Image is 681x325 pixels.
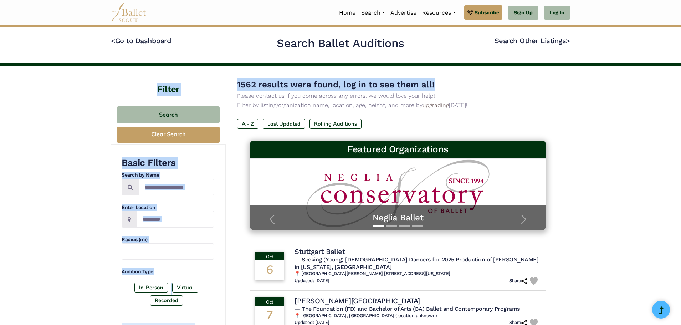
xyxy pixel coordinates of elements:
[256,143,540,156] h3: Featured Organizations
[117,127,220,143] button: Clear Search
[237,80,435,90] span: 1562 results were found, log in to see them all!
[419,5,458,20] a: Resources
[566,36,570,45] code: >
[399,222,410,230] button: Slide 3
[295,278,329,284] h6: Updated: [DATE]
[257,212,539,223] a: Neglia Ballet
[295,271,541,277] h6: 📍 [GEOGRAPHIC_DATA][PERSON_NAME] [STREET_ADDRESS][US_STATE]
[508,6,538,20] a: Sign Up
[255,260,284,280] div: 6
[263,119,305,129] label: Last Updated
[295,247,345,256] h4: Stuttgart Ballet
[358,5,388,20] a: Search
[134,283,168,293] label: In-Person
[122,204,214,211] h4: Enter Location
[122,157,214,169] h3: Basic Filters
[295,256,538,270] span: — Seeking (Young) [DEMOGRAPHIC_DATA] Dancers for 2025 Production of [PERSON_NAME] in [US_STATE], ...
[137,211,214,228] input: Location
[464,5,502,20] a: Subscribe
[295,296,420,305] h4: [PERSON_NAME][GEOGRAPHIC_DATA]
[122,268,214,275] h4: Audition Type
[509,278,527,284] h6: Share
[122,172,214,179] h4: Search by Name
[386,222,397,230] button: Slide 2
[255,252,284,260] div: Oct
[111,36,115,45] code: <
[495,36,570,45] a: Search Other Listings>
[237,101,559,110] p: Filter by listing/organization name, location, age, height, and more by [DATE]!
[336,5,358,20] a: Home
[237,91,559,101] p: Please contact us if you come across any errors, we would love your help!
[373,222,384,230] button: Slide 1
[150,295,183,305] label: Recorded
[295,305,520,312] span: — The Foundation (FD) and Bachelor of Arts (BA) Ballet and Contemporary Programs
[117,106,220,123] button: Search
[139,179,214,195] input: Search by names...
[111,66,226,96] h4: Filter
[388,5,419,20] a: Advertise
[111,36,171,45] a: <Go to Dashboard
[475,9,499,16] span: Subscribe
[295,313,541,319] h6: 📍 [GEOGRAPHIC_DATA], [GEOGRAPHIC_DATA] (location unknown)
[122,236,214,243] h4: Radius (mi)
[412,222,423,230] button: Slide 4
[423,102,449,108] a: upgrading
[255,297,284,306] div: Oct
[277,36,404,51] h2: Search Ballet Auditions
[544,6,570,20] a: Log In
[172,283,198,293] label: Virtual
[467,9,473,16] img: gem.svg
[309,119,362,129] label: Rolling Auditions
[237,119,258,129] label: A - Z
